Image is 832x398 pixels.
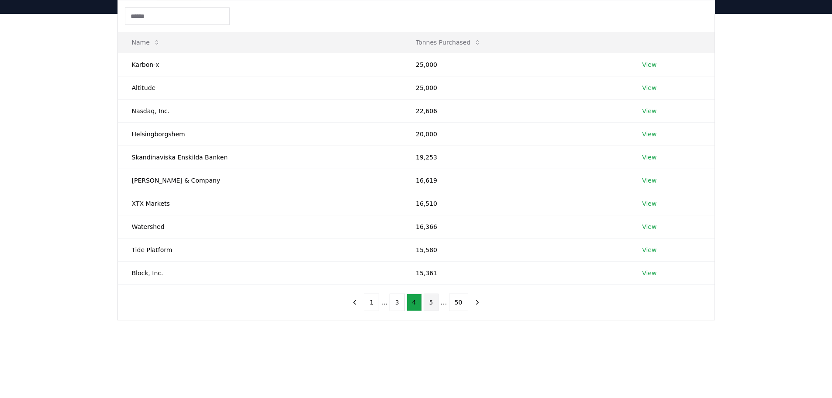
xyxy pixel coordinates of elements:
td: Karbon-x [118,53,402,76]
a: View [642,176,656,185]
button: next page [470,294,485,311]
a: View [642,83,656,92]
a: View [642,246,656,254]
a: View [642,269,656,277]
td: 22,606 [402,99,628,122]
td: XTX Markets [118,192,402,215]
td: 19,253 [402,145,628,169]
td: Altitude [118,76,402,99]
td: 16,366 [402,215,628,238]
td: [PERSON_NAME] & Company [118,169,402,192]
a: View [642,153,656,162]
a: View [642,107,656,115]
button: previous page [347,294,362,311]
button: Name [125,34,167,51]
li: ... [381,297,387,308]
td: 25,000 [402,53,628,76]
a: View [642,222,656,231]
td: 16,619 [402,169,628,192]
button: 4 [407,294,422,311]
td: 15,361 [402,261,628,284]
td: Tide Platform [118,238,402,261]
a: View [642,199,656,208]
td: 20,000 [402,122,628,145]
a: View [642,60,656,69]
button: 50 [449,294,468,311]
td: Skandinaviska Enskilda Banken [118,145,402,169]
a: View [642,130,656,138]
td: Helsingborgshem [118,122,402,145]
td: Nasdaq, Inc. [118,99,402,122]
td: Watershed [118,215,402,238]
li: ... [440,297,447,308]
button: 3 [390,294,405,311]
td: 15,580 [402,238,628,261]
button: 1 [364,294,379,311]
td: 25,000 [402,76,628,99]
td: Block, Inc. [118,261,402,284]
button: 5 [424,294,439,311]
button: Tonnes Purchased [409,34,488,51]
td: 16,510 [402,192,628,215]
